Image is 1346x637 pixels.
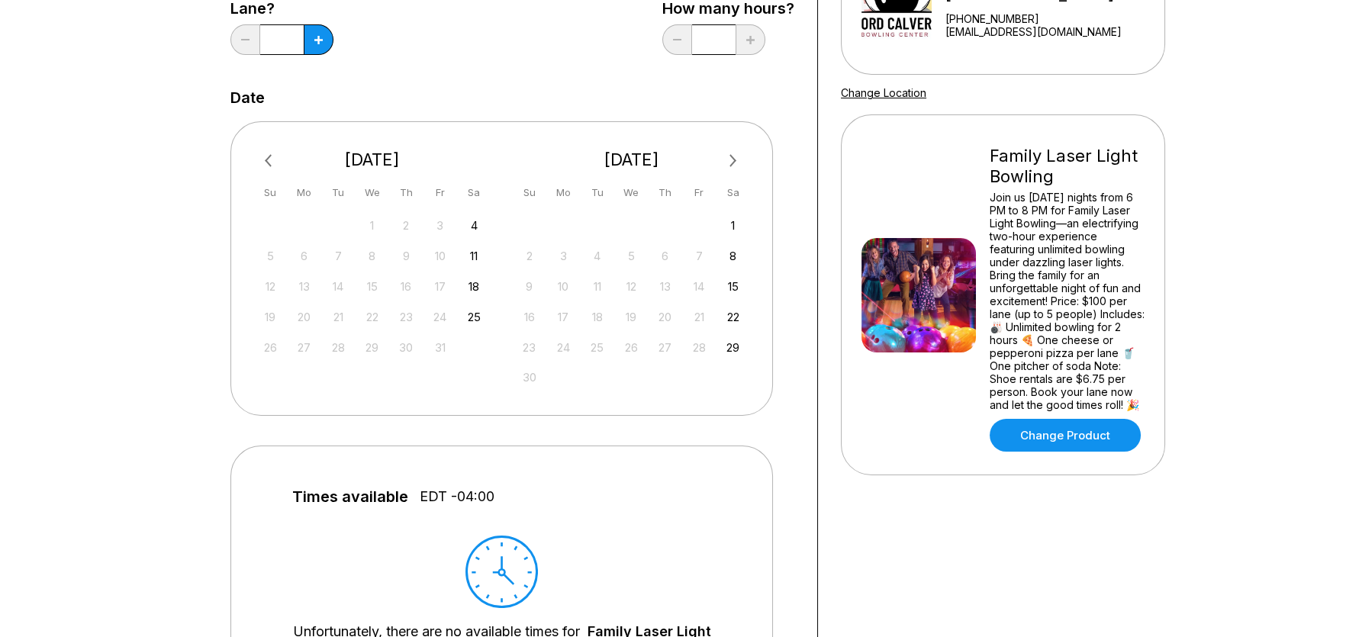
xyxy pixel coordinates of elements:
div: Not available Friday, November 14th, 2025 [689,276,710,297]
div: Not available Thursday, October 2nd, 2025 [396,215,417,236]
div: month 2025-11 [517,214,746,388]
div: Not available Tuesday, November 11th, 2025 [587,276,607,297]
div: Choose Saturday, November 1st, 2025 [723,215,743,236]
div: Not available Monday, November 3rd, 2025 [553,246,574,266]
div: Not available Friday, October 17th, 2025 [430,276,450,297]
div: Not available Monday, November 24th, 2025 [553,337,574,358]
div: Choose Saturday, November 22nd, 2025 [723,307,743,327]
div: Not available Wednesday, November 19th, 2025 [621,307,642,327]
a: [EMAIL_ADDRESS][DOMAIN_NAME] [945,25,1158,38]
div: Not available Thursday, November 20th, 2025 [655,307,675,327]
label: Date [230,89,265,106]
div: Fr [689,182,710,203]
div: [DATE] [254,150,491,170]
div: Not available Thursday, October 30th, 2025 [396,337,417,358]
div: Join us [DATE] nights from 6 PM to 8 PM for Family Laser Light Bowling—an electrifying two-hour e... [990,191,1145,411]
div: Not available Friday, October 24th, 2025 [430,307,450,327]
div: Not available Sunday, November 16th, 2025 [519,307,539,327]
div: Not available Wednesday, October 8th, 2025 [362,246,382,266]
div: Not available Friday, November 7th, 2025 [689,246,710,266]
div: Not available Thursday, October 9th, 2025 [396,246,417,266]
button: Next Month [721,149,745,173]
div: Not available Sunday, November 9th, 2025 [519,276,539,297]
div: [PHONE_NUMBER] [945,12,1158,25]
div: Not available Friday, October 10th, 2025 [430,246,450,266]
div: Su [260,182,281,203]
div: Not available Thursday, November 13th, 2025 [655,276,675,297]
div: Not available Wednesday, October 29th, 2025 [362,337,382,358]
div: Not available Sunday, October 5th, 2025 [260,246,281,266]
div: Not available Sunday, October 12th, 2025 [260,276,281,297]
div: Tu [328,182,349,203]
div: Not available Monday, November 17th, 2025 [553,307,574,327]
span: Times available [292,488,408,505]
div: Not available Friday, November 21st, 2025 [689,307,710,327]
div: Su [519,182,539,203]
div: Not available Tuesday, October 14th, 2025 [328,276,349,297]
div: Th [655,182,675,203]
div: Not available Sunday, November 2nd, 2025 [519,246,539,266]
div: Not available Tuesday, November 4th, 2025 [587,246,607,266]
div: Choose Saturday, October 11th, 2025 [464,246,485,266]
div: Not available Tuesday, October 28th, 2025 [328,337,349,358]
div: Not available Wednesday, November 12th, 2025 [621,276,642,297]
div: We [621,182,642,203]
div: [DATE] [514,150,750,170]
div: Not available Thursday, October 16th, 2025 [396,276,417,297]
div: Family Laser Light Bowling [990,146,1145,187]
div: Not available Sunday, October 26th, 2025 [260,337,281,358]
div: Not available Monday, October 6th, 2025 [294,246,314,266]
div: Choose Saturday, November 8th, 2025 [723,246,743,266]
div: Choose Saturday, October 25th, 2025 [464,307,485,327]
div: Not available Sunday, November 23rd, 2025 [519,337,539,358]
button: Previous Month [258,149,282,173]
div: Tu [587,182,607,203]
div: Choose Saturday, November 15th, 2025 [723,276,743,297]
div: Choose Saturday, October 18th, 2025 [464,276,485,297]
div: Not available Tuesday, November 25th, 2025 [587,337,607,358]
div: Not available Thursday, November 27th, 2025 [655,337,675,358]
div: Not available Wednesday, November 5th, 2025 [621,246,642,266]
div: Sa [723,182,743,203]
div: Not available Sunday, October 19th, 2025 [260,307,281,327]
div: Not available Tuesday, October 21st, 2025 [328,307,349,327]
a: Change Location [841,86,926,99]
div: month 2025-10 [258,214,487,358]
a: Change Product [990,419,1141,452]
div: Sa [464,182,485,203]
div: Choose Saturday, October 4th, 2025 [464,215,485,236]
div: Not available Friday, November 28th, 2025 [689,337,710,358]
div: Th [396,182,417,203]
div: Not available Monday, October 27th, 2025 [294,337,314,358]
div: Not available Wednesday, October 1st, 2025 [362,215,382,236]
img: Family Laser Light Bowling [861,238,976,352]
div: Not available Sunday, November 30th, 2025 [519,367,539,388]
div: Not available Thursday, October 23rd, 2025 [396,307,417,327]
div: Not available Thursday, November 6th, 2025 [655,246,675,266]
div: Not available Friday, October 3rd, 2025 [430,215,450,236]
div: We [362,182,382,203]
div: Not available Wednesday, October 15th, 2025 [362,276,382,297]
span: EDT -04:00 [420,488,494,505]
div: Not available Monday, October 13th, 2025 [294,276,314,297]
div: Not available Wednesday, November 26th, 2025 [621,337,642,358]
div: Not available Monday, November 10th, 2025 [553,276,574,297]
div: Choose Saturday, November 29th, 2025 [723,337,743,358]
div: Fr [430,182,450,203]
div: Mo [553,182,574,203]
div: Not available Wednesday, October 22nd, 2025 [362,307,382,327]
div: Not available Monday, October 20th, 2025 [294,307,314,327]
div: Not available Tuesday, October 7th, 2025 [328,246,349,266]
div: Not available Tuesday, November 18th, 2025 [587,307,607,327]
div: Mo [294,182,314,203]
div: Not available Friday, October 31st, 2025 [430,337,450,358]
